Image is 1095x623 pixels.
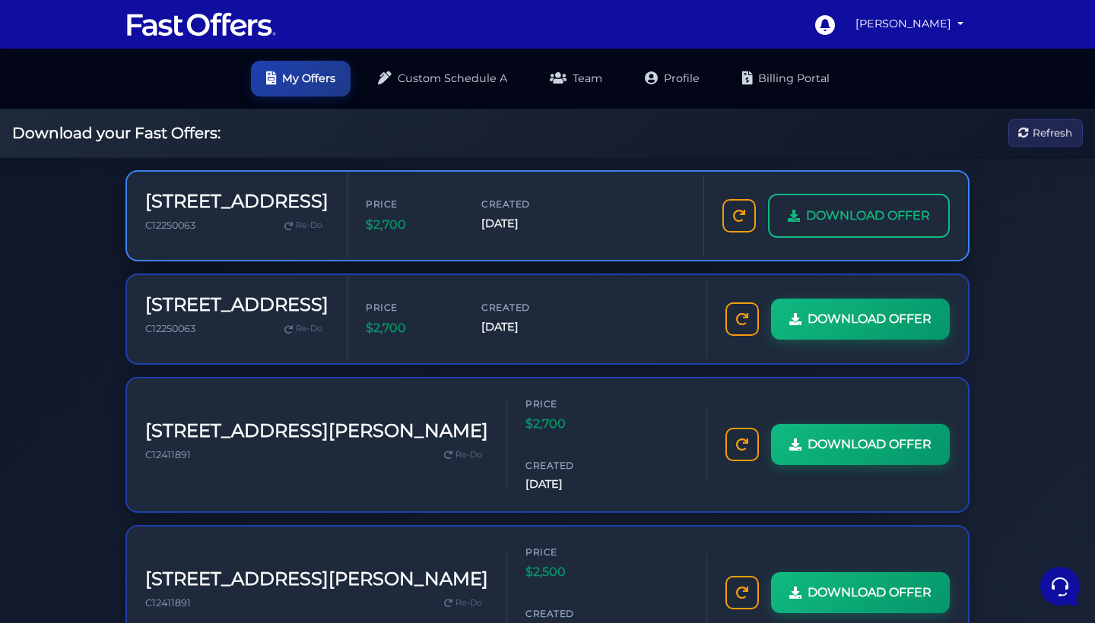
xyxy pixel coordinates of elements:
[145,420,488,442] h3: [STREET_ADDRESS][PERSON_NAME]
[24,111,55,141] img: dark
[481,318,573,336] span: [DATE]
[24,85,123,97] span: Your Conversations
[250,109,280,123] p: [DATE]
[630,61,715,96] a: Profile
[808,583,932,602] span: DOWNLOAD OFFER
[525,562,617,582] span: $2,500
[535,61,617,96] a: Team
[1033,125,1072,141] span: Refresh
[12,483,106,518] button: Home
[145,323,195,334] span: C12250063
[768,194,950,238] a: DOWNLOAD OFFER
[727,61,845,96] a: Billing Portal
[1008,119,1083,147] button: Refresh
[278,319,328,339] a: Re-Do
[1037,564,1083,609] iframe: Customerly Messenger Launcher
[525,545,617,559] span: Price
[771,299,950,340] a: DOWNLOAD OFFER
[525,458,617,473] span: Created
[808,435,932,454] span: DOWNLOAD OFFER
[438,445,488,465] a: Re-Do
[12,124,221,142] h2: Download your Fast Offers:
[771,572,950,613] a: DOWNLOAD OFFER
[366,300,457,315] span: Price
[525,476,617,493] span: [DATE]
[64,109,241,125] span: Aura
[145,597,191,609] span: C12411891
[12,12,255,61] h2: Hello [PERSON_NAME] 👋
[250,168,280,182] p: [DATE]
[24,213,280,244] button: Start a Conversation
[145,294,328,316] h3: [STREET_ADDRESS]
[366,197,457,211] span: Price
[64,186,241,201] p: Good day! If your RECO forms version is no longer valid, you'll need to update your DocuSign temp...
[525,414,617,434] span: $2,700
[481,300,573,315] span: Created
[278,216,328,236] a: Re-Do
[24,169,55,200] img: dark
[808,309,932,329] span: DOWNLOAD OFFER
[296,322,322,336] span: Re-Do
[64,128,241,143] p: You: Still doesn't work
[24,274,103,286] span: Find an Answer
[145,568,488,590] h3: [STREET_ADDRESS][PERSON_NAME]
[455,596,482,610] span: Re-Do
[481,215,573,232] span: [DATE]
[34,307,249,322] input: Search for an Article...
[131,504,174,518] p: Messages
[109,223,213,235] span: Start a Conversation
[236,504,255,518] p: Help
[145,191,328,213] h3: [STREET_ADDRESS]
[771,424,950,465] a: DOWNLOAD OFFER
[525,606,617,621] span: Created
[198,483,292,518] button: Help
[525,397,617,411] span: Price
[246,85,280,97] a: See all
[18,162,286,207] a: AuraGood day! If your RECO forms version is no longer valid, you'll need to update your DocuSign ...
[145,220,195,231] span: C12250063
[46,504,71,518] p: Home
[366,318,457,338] span: $2,700
[481,197,573,211] span: Created
[296,219,322,232] span: Re-Do
[806,206,930,226] span: DOWNLOAD OFFER
[438,593,488,613] a: Re-Do
[18,103,286,149] a: AuraYou:Still doesn't work[DATE]
[145,449,191,460] span: C12411891
[366,215,457,235] span: $2,700
[455,448,482,462] span: Re-Do
[189,274,280,286] a: Open Help Center
[106,483,199,518] button: Messages
[251,61,351,96] a: My Offers
[849,9,970,39] a: [PERSON_NAME]
[64,168,241,183] span: Aura
[363,61,522,96] a: Custom Schedule A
